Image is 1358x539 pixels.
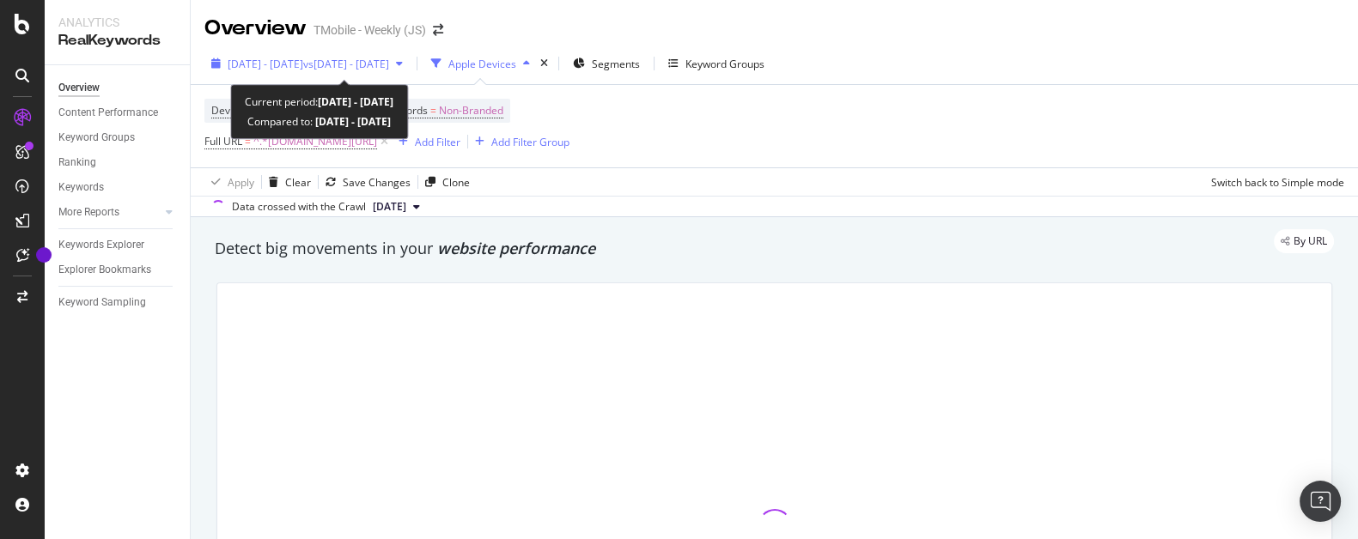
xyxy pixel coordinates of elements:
div: Compared to: [247,112,391,131]
button: Apple Devices [424,50,537,77]
span: vs [DATE] - [DATE] [303,57,389,71]
div: Clone [442,175,470,190]
a: Content Performance [58,104,178,122]
span: Device [211,103,244,118]
div: Data crossed with the Crawl [232,199,366,215]
button: [DATE] - [DATE]vs[DATE] - [DATE] [204,50,410,77]
div: Tooltip anchor [36,247,52,263]
a: Ranking [58,154,178,172]
a: More Reports [58,203,161,221]
div: Add Filter Group [491,135,569,149]
a: Keywords [58,179,178,197]
button: Save Changes [319,168,411,196]
div: Switch back to Simple mode [1211,175,1344,190]
span: By URL [1294,236,1327,246]
div: RealKeywords [58,31,176,51]
span: = [245,134,251,148]
button: Apply [204,168,254,196]
span: [DATE] - [DATE] [228,57,303,71]
div: Apply [228,175,254,190]
div: legacy label [1274,229,1334,253]
b: [DATE] - [DATE] [318,94,393,109]
button: Switch back to Simple mode [1204,168,1344,196]
div: Keywords Explorer [58,236,144,254]
div: Clear [285,175,311,190]
a: Keyword Groups [58,129,178,147]
div: Current period: [245,92,393,112]
div: Analytics [58,14,176,31]
div: TMobile - Weekly (JS) [314,21,426,39]
a: Keyword Sampling [58,294,178,312]
div: Save Changes [343,175,411,190]
span: Segments [592,57,640,71]
span: Non-Branded [439,99,503,123]
button: Keyword Groups [661,50,771,77]
div: Keywords [58,179,104,197]
a: Overview [58,79,178,97]
button: [DATE] [366,197,427,217]
button: Add Filter Group [468,131,569,152]
div: Content Performance [58,104,158,122]
div: Apple Devices [448,57,516,71]
b: [DATE] - [DATE] [313,114,391,129]
div: Add Filter [415,135,460,149]
a: Keywords Explorer [58,236,178,254]
button: Clear [262,168,311,196]
div: Overview [58,79,100,97]
div: Explorer Bookmarks [58,261,151,279]
span: Full URL [204,134,242,148]
div: Keyword Groups [685,57,764,71]
span: = [430,103,436,118]
div: More Reports [58,203,119,221]
div: Open Intercom Messenger [1300,481,1341,522]
a: Explorer Bookmarks [58,261,178,279]
div: Overview [204,14,307,43]
button: Segments [566,50,647,77]
button: Add Filter [392,131,460,152]
span: 2025 Aug. 29th [373,199,406,215]
div: Ranking [58,154,96,172]
div: arrow-right-arrow-left [433,24,443,36]
div: Keyword Sampling [58,294,146,312]
div: times [537,55,551,72]
div: Keyword Groups [58,129,135,147]
span: ^.*[DOMAIN_NAME][URL] [253,130,377,154]
button: Clone [418,168,470,196]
